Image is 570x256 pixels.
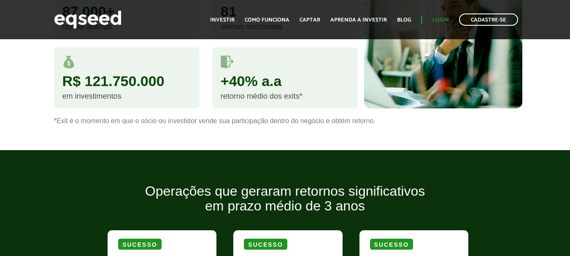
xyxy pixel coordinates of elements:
[210,17,235,23] a: Investir
[432,17,449,23] a: Login
[54,8,122,31] img: EqSeed
[330,17,387,23] a: Aprenda a investir
[244,239,287,250] div: Sucesso
[300,17,320,23] a: Captar
[118,239,161,250] div: Sucesso
[245,17,289,23] a: Como funciona
[62,74,191,88] div: R$ 121.750.000
[397,17,411,23] a: Blog
[221,74,349,88] div: +40% a.a
[54,117,516,125] p: *Exit é o momento em que o sócio ou investidor vende sua participação dentro do negócio e obtém r...
[370,239,413,250] div: Sucesso
[101,184,469,226] h2: Operações que geraram retornos significativos em prazo médio de 3 anos
[221,92,349,100] div: retorno médio dos exits*
[459,13,518,26] a: Cadastre-se
[221,56,234,68] img: saidas.svg
[62,56,75,68] img: money.svg
[62,92,191,100] div: em investimentos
